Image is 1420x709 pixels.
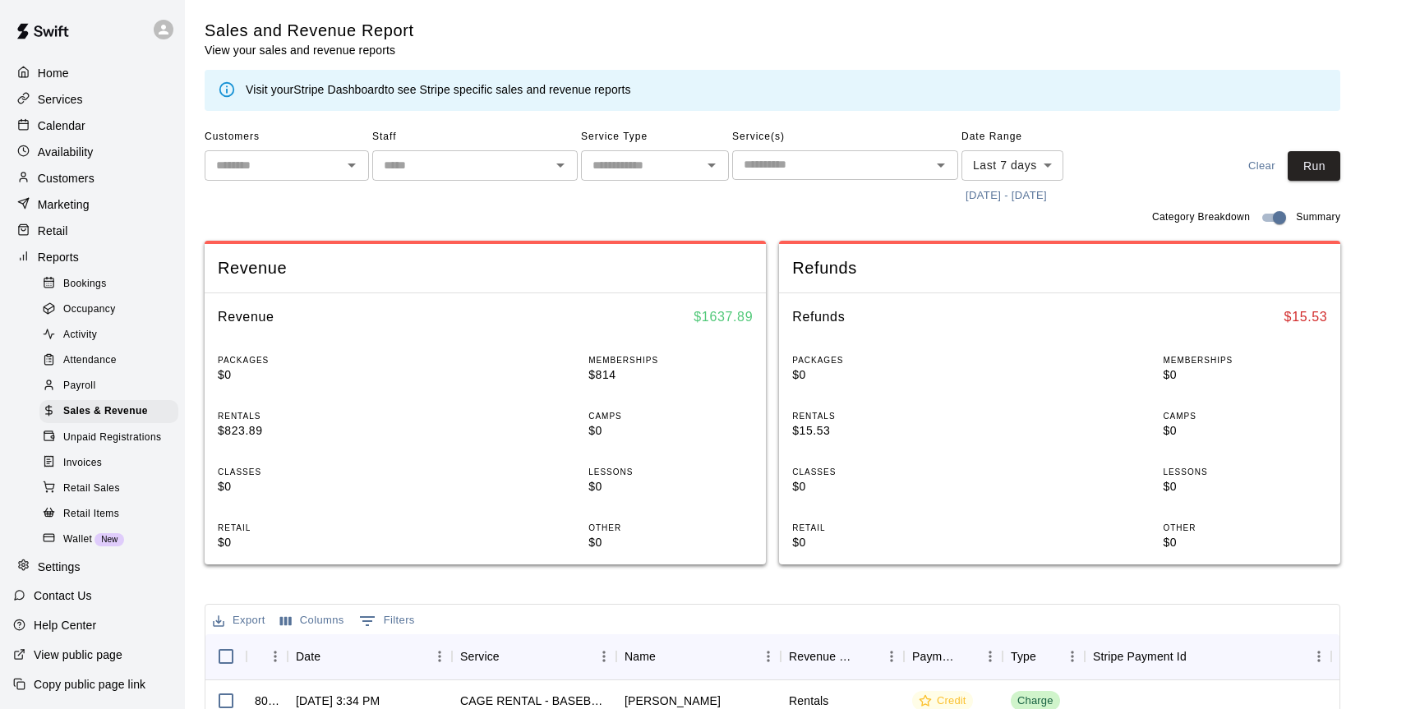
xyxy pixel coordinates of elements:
[218,306,274,328] h6: Revenue
[39,348,185,374] a: Attendance
[205,20,414,42] h5: Sales and Revenue Report
[919,693,966,709] div: Credit
[63,327,97,343] span: Activity
[13,555,172,579] div: Settings
[588,534,753,551] p: $0
[13,219,172,243] div: Retail
[1163,366,1327,384] p: $0
[1163,422,1327,440] p: $0
[39,528,178,551] div: WalletNew
[39,452,178,475] div: Invoices
[39,297,185,322] a: Occupancy
[1060,644,1085,669] button: Menu
[1163,478,1327,495] p: $0
[1085,633,1331,679] div: Stripe Payment Id
[218,478,382,495] p: $0
[792,366,957,384] p: $0
[218,522,382,534] p: RETAIL
[39,450,185,476] a: Invoices
[293,83,385,96] a: Stripe Dashboard
[34,587,92,604] p: Contact Us
[1163,410,1327,422] p: CAMPS
[792,354,957,366] p: PACKAGES
[1284,306,1328,328] h6: $ 15.53
[13,245,172,269] a: Reports
[978,644,1003,669] button: Menu
[288,633,452,679] div: Date
[255,693,279,709] div: 809031
[247,633,288,679] div: InvoiceId
[581,124,729,150] span: Service Type
[63,276,107,292] span: Bookings
[1307,644,1331,669] button: Menu
[39,501,185,527] a: Retail Items
[1036,645,1059,668] button: Sort
[38,117,85,134] p: Calendar
[588,422,753,440] p: $0
[961,183,1051,209] button: [DATE] - [DATE]
[792,522,957,534] p: RETAIL
[789,633,856,679] div: Revenue Category
[1093,633,1187,679] div: Stripe Payment Id
[549,154,572,177] button: Open
[38,223,68,239] p: Retail
[39,400,178,423] div: Sales & Revenue
[34,647,122,663] p: View public page
[38,249,79,265] p: Reports
[929,154,952,177] button: Open
[63,302,116,318] span: Occupancy
[34,676,145,693] p: Copy public page link
[792,466,957,478] p: CLASSES
[13,113,172,138] a: Calendar
[1288,151,1340,182] button: Run
[1017,693,1053,709] div: Charge
[246,81,631,99] div: Visit your to see Stripe specific sales and revenue reports
[63,378,95,394] span: Payroll
[1163,354,1327,366] p: MEMBERSHIPS
[38,65,69,81] p: Home
[39,426,178,449] div: Unpaid Registrations
[63,532,92,548] span: Wallet
[263,644,288,669] button: Menu
[756,644,781,669] button: Menu
[205,124,369,150] span: Customers
[588,410,753,422] p: CAMPS
[38,170,95,186] p: Customers
[296,693,380,709] div: Sep 10, 2025, 3:34 PM
[13,140,172,164] a: Availability
[39,271,185,297] a: Bookings
[39,399,185,425] a: Sales & Revenue
[955,645,978,668] button: Sort
[38,196,90,213] p: Marketing
[38,144,94,160] p: Availability
[1235,151,1288,182] button: Clear
[656,645,679,668] button: Sort
[616,633,781,679] div: Name
[732,124,958,150] span: Service(s)
[39,273,178,296] div: Bookings
[912,633,955,679] div: Payment Method
[39,324,178,347] div: Activity
[588,354,753,366] p: MEMBERSHIPS
[63,455,102,472] span: Invoices
[792,410,957,422] p: RENTALS
[1152,209,1250,226] span: Category Breakdown
[39,349,178,372] div: Attendance
[372,124,578,150] span: Staff
[13,87,172,112] div: Services
[39,375,178,398] div: Payroll
[856,645,879,668] button: Sort
[218,366,382,384] p: $0
[63,403,148,420] span: Sales & Revenue
[39,298,178,321] div: Occupancy
[13,192,172,217] div: Marketing
[63,430,161,446] span: Unpaid Registrations
[340,154,363,177] button: Open
[39,476,185,501] a: Retail Sales
[13,61,172,85] a: Home
[792,306,845,328] h6: Refunds
[218,422,382,440] p: $823.89
[63,481,120,497] span: Retail Sales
